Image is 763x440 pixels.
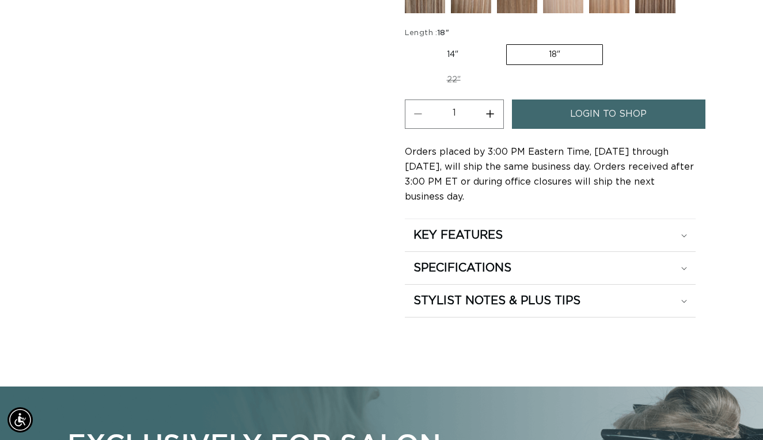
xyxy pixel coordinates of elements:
[413,293,580,308] h2: STYLIST NOTES & PLUS TIPS
[7,407,33,433] div: Accessibility Menu
[405,28,450,39] legend: Length :
[405,70,503,90] label: 22"
[405,147,694,201] span: Orders placed by 3:00 PM Eastern Time, [DATE] through [DATE], will ship the same business day. Or...
[405,285,696,317] summary: STYLIST NOTES & PLUS TIPS
[506,44,603,65] label: 18"
[512,100,705,129] a: login to shop
[413,228,503,243] h2: KEY FEATURES
[413,261,511,276] h2: SPECIFICATIONS
[438,29,449,37] span: 18"
[405,219,696,251] summary: KEY FEATURES
[570,100,647,129] span: login to shop
[405,252,696,284] summary: SPECIFICATIONS
[405,45,500,64] label: 14"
